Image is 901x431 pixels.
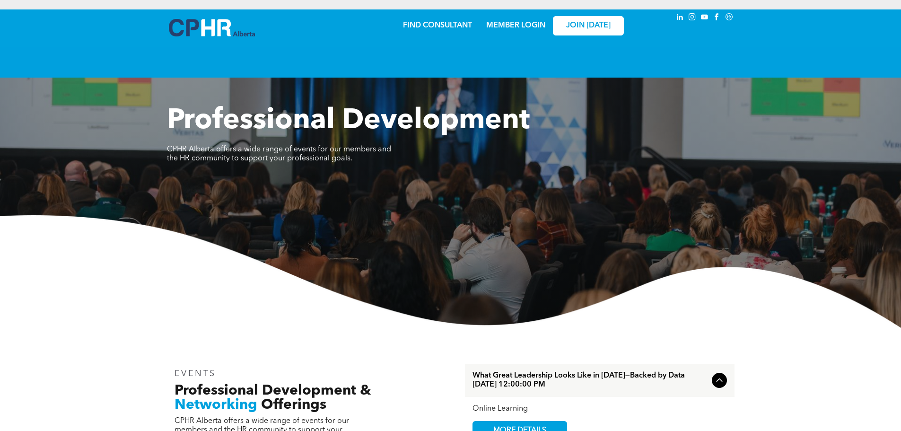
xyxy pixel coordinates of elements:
[261,398,326,412] span: Offerings
[687,12,698,25] a: instagram
[175,398,257,412] span: Networking
[403,22,472,29] a: FIND CONSULTANT
[675,12,685,25] a: linkedin
[712,12,722,25] a: facebook
[169,19,255,36] img: A blue and white logo for cp alberta
[700,12,710,25] a: youtube
[553,16,624,35] a: JOIN [DATE]
[167,107,530,135] span: Professional Development
[175,369,217,378] span: EVENTS
[566,21,611,30] span: JOIN [DATE]
[724,12,735,25] a: Social network
[472,371,708,389] span: What Great Leadership Looks Like in [DATE]—Backed by Data [DATE] 12:00:00 PM
[486,22,545,29] a: MEMBER LOGIN
[472,405,727,413] div: Online Learning
[175,384,371,398] span: Professional Development &
[167,146,391,162] span: CPHR Alberta offers a wide range of events for our members and the HR community to support your p...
